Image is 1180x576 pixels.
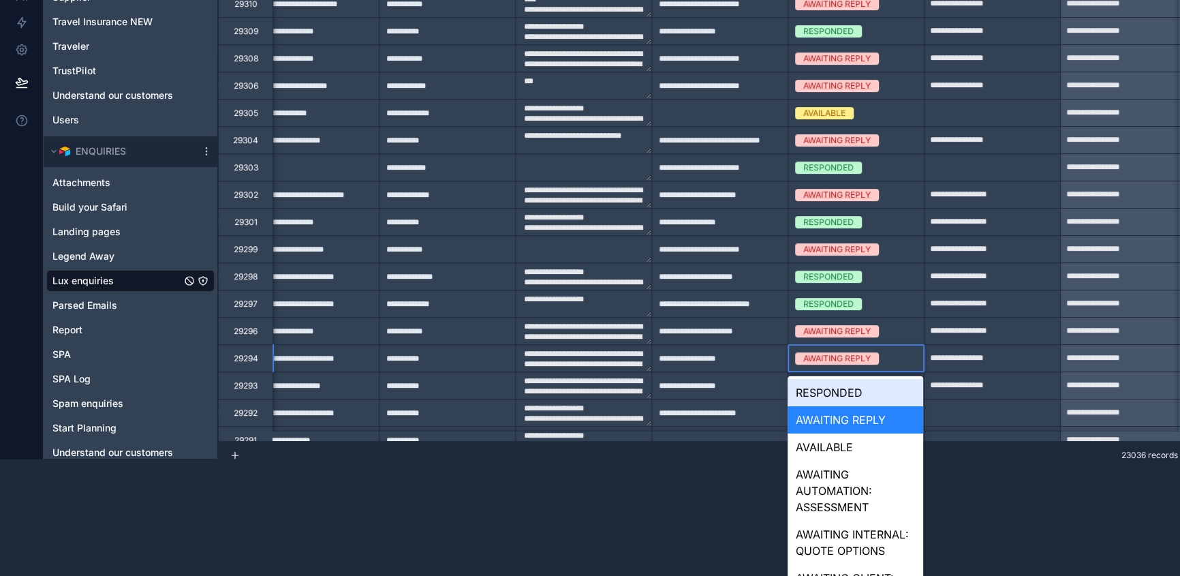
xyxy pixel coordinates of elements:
[803,271,854,283] div: RESPONDED
[788,461,923,521] div: AWAITING AUTOMATION: ASSESSMENT
[803,298,854,310] div: RESPONDED
[52,421,117,435] span: Start Planning
[788,521,923,564] div: AWAITING INTERNAL: QUOTE OPTIONS
[46,196,215,218] div: Build your Safari
[803,352,871,365] div: AWAITING REPLY
[52,15,153,29] span: Travel Insurance NEW
[46,109,215,131] div: Users
[46,221,215,243] div: Landing pages
[803,52,871,65] div: AWAITING REPLY
[234,435,257,446] div: 29291
[59,146,70,157] img: Airtable Logo
[234,380,258,391] div: 29293
[52,40,89,53] span: Traveler
[46,442,215,464] div: Understand our customers
[52,249,114,263] span: Legend Away
[803,134,871,147] div: AWAITING REPLY
[1121,450,1178,461] span: 23036 records
[234,217,258,228] div: 29301
[46,294,215,316] div: Parsed Emails
[234,26,258,37] div: 29309
[52,200,127,214] span: Build your Safari
[52,397,123,410] span: Spam enquiries
[52,372,91,386] span: SPA Log
[234,299,258,309] div: 29297
[52,64,96,78] span: TrustPilot
[234,108,258,119] div: 29305
[803,25,854,37] div: RESPONDED
[76,145,126,158] span: ENQUIRIES
[52,323,82,337] span: Report
[52,225,121,239] span: Landing pages
[52,274,114,288] span: Lux enquiries
[46,35,215,57] div: Traveler
[52,348,71,361] span: SPA
[803,189,871,201] div: AWAITING REPLY
[788,379,923,406] div: RESPONDED
[52,299,117,312] span: Parsed Emails
[234,326,258,337] div: 29296
[803,107,845,119] div: AVAILABLE
[234,353,258,364] div: 29294
[52,176,110,190] span: Attachments
[234,162,258,173] div: 29303
[788,406,923,434] div: AWAITING REPLY
[803,162,854,174] div: RESPONDED
[234,408,258,419] div: 29292
[52,113,79,127] span: Users
[803,325,871,337] div: AWAITING REPLY
[46,417,215,439] div: Start Planning
[46,368,215,390] div: SPA Log
[46,344,215,365] div: SPA
[52,89,173,102] span: Understand our customers
[788,434,923,461] div: AVAILABLE
[234,190,258,200] div: 29302
[46,393,215,414] div: Spam enquiries
[234,244,258,255] div: 29299
[803,80,871,92] div: AWAITING REPLY
[803,243,871,256] div: AWAITING REPLY
[233,135,258,146] div: 29304
[46,319,215,341] div: Report
[46,142,196,161] button: Airtable LogoENQUIRIES
[803,216,854,228] div: RESPONDED
[234,80,258,91] div: 29306
[46,270,215,292] div: Lux enquiries
[46,85,215,106] div: Understand our customers
[46,60,215,82] div: TrustPilot
[234,271,258,282] div: 29298
[234,53,258,64] div: 29308
[46,11,215,33] div: Travel Insurance NEW
[52,446,173,459] span: Understand our customers
[46,245,215,267] div: Legend Away
[46,172,215,194] div: Attachments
